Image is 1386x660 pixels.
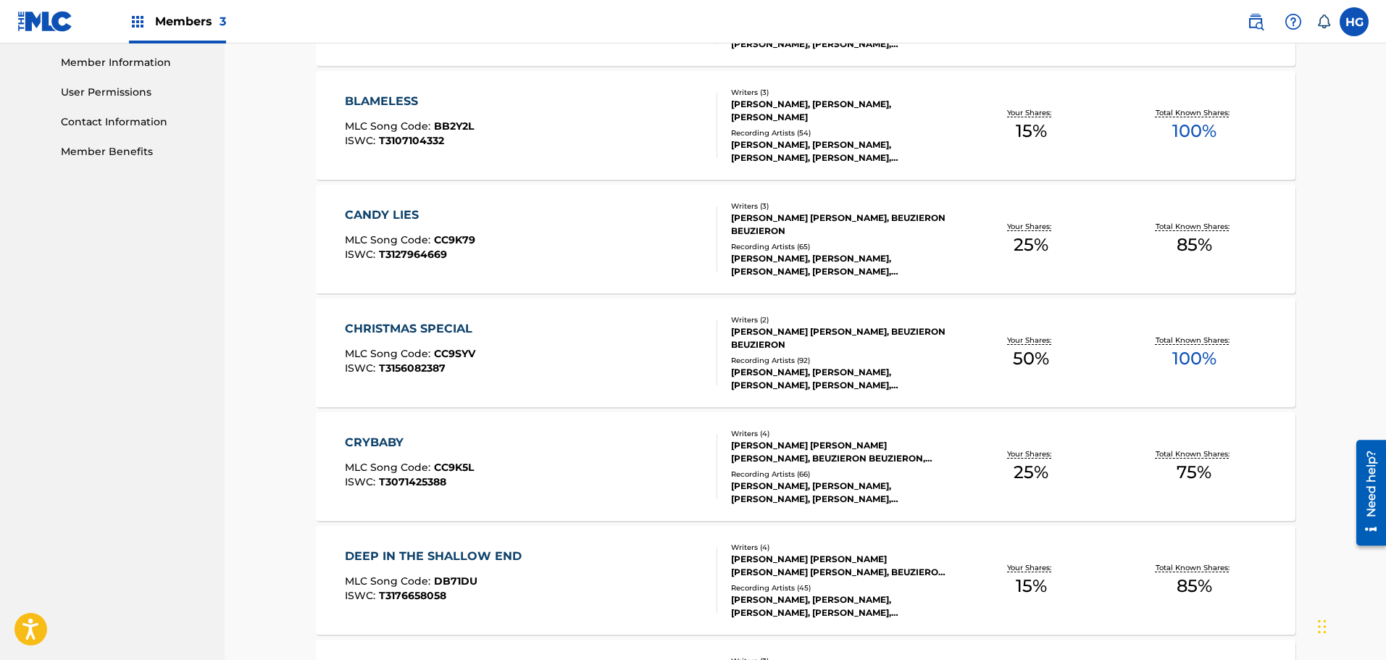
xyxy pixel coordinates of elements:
span: Members [155,13,226,30]
span: 100 % [1172,118,1216,144]
span: T3176658058 [379,589,446,602]
div: [PERSON_NAME], [PERSON_NAME], [PERSON_NAME], [PERSON_NAME], [PERSON_NAME] [731,593,950,619]
span: 85 % [1177,232,1212,258]
div: Writers ( 4 ) [731,428,950,439]
span: 100 % [1172,346,1216,372]
div: Recording Artists ( 92 ) [731,355,950,366]
div: CHRISTMAS SPECIAL [345,320,480,338]
img: help [1285,13,1302,30]
p: Total Known Shares: [1156,221,1233,232]
p: Your Shares: [1007,221,1055,232]
span: 85 % [1177,573,1212,599]
div: Recording Artists ( 54 ) [731,128,950,138]
p: Total Known Shares: [1156,448,1233,459]
span: CC9SYV [434,347,475,360]
span: MLC Song Code : [345,120,434,133]
a: CANDY LIESMLC Song Code:CC9K79ISWC:T3127964669Writers (3)[PERSON_NAME] [PERSON_NAME], BEUZIERON B... [316,185,1295,293]
a: User Permissions [61,85,207,100]
div: Help [1279,7,1308,36]
span: ISWC : [345,248,379,261]
div: Recording Artists ( 65 ) [731,241,950,252]
span: 50 % [1013,346,1049,372]
div: Recording Artists ( 45 ) [731,582,950,593]
span: DB71DU [434,575,477,588]
span: CC9K5L [434,461,474,474]
span: BB2Y2L [434,120,474,133]
span: T3127964669 [379,248,447,261]
span: T3071425388 [379,475,446,488]
div: Notifications [1316,14,1331,29]
a: Member Benefits [61,144,207,159]
span: ISWC : [345,134,379,147]
a: Public Search [1241,7,1270,36]
span: T3107104332 [379,134,444,147]
div: [PERSON_NAME] [PERSON_NAME] [PERSON_NAME] [PERSON_NAME], BEUZIERON BEUZIERON, [PERSON_NAME] [731,553,950,579]
span: ISWC : [345,362,379,375]
iframe: Chat Widget [1314,590,1386,660]
div: [PERSON_NAME], [PERSON_NAME], [PERSON_NAME] [731,98,950,124]
p: Your Shares: [1007,562,1055,573]
div: [PERSON_NAME], [PERSON_NAME], [PERSON_NAME], [PERSON_NAME], [PERSON_NAME] [731,480,950,506]
div: [PERSON_NAME], [PERSON_NAME], [PERSON_NAME], [PERSON_NAME], [PERSON_NAME] [731,366,950,392]
div: Writers ( 3 ) [731,87,950,98]
div: Writers ( 3 ) [731,201,950,212]
div: [PERSON_NAME] [PERSON_NAME], BEUZIERON BEUZIERON [731,212,950,238]
span: T3156082387 [379,362,446,375]
p: Total Known Shares: [1156,107,1233,118]
span: 15 % [1016,573,1047,599]
p: Your Shares: [1007,448,1055,459]
div: CANDY LIES [345,206,475,224]
span: MLC Song Code : [345,233,434,246]
div: BLAMELESS [345,93,474,110]
div: Writers ( 2 ) [731,314,950,325]
span: 25 % [1014,232,1048,258]
p: Total Known Shares: [1156,562,1233,573]
a: Contact Information [61,114,207,130]
iframe: Resource Center [1345,434,1386,551]
img: Top Rightsholders [129,13,146,30]
div: [PERSON_NAME], [PERSON_NAME], [PERSON_NAME], [PERSON_NAME], [PERSON_NAME] [731,252,950,278]
p: Total Known Shares: [1156,335,1233,346]
span: MLC Song Code : [345,575,434,588]
div: User Menu [1340,7,1369,36]
span: CC9K79 [434,233,475,246]
span: ISWC : [345,475,379,488]
div: Recording Artists ( 66 ) [731,469,950,480]
p: Your Shares: [1007,107,1055,118]
span: MLC Song Code : [345,461,434,474]
div: [PERSON_NAME] [PERSON_NAME], BEUZIERON BEUZIERON [731,325,950,351]
span: 3 [220,14,226,28]
div: Writers ( 4 ) [731,542,950,553]
div: CRYBABY [345,434,474,451]
div: DEEP IN THE SHALLOW END [345,548,529,565]
a: Member Information [61,55,207,70]
img: search [1247,13,1264,30]
span: 75 % [1177,459,1211,485]
a: BLAMELESSMLC Song Code:BB2Y2LISWC:T3107104332Writers (3)[PERSON_NAME], [PERSON_NAME], [PERSON_NAM... [316,71,1295,180]
span: ISWC : [345,589,379,602]
a: CHRISTMAS SPECIALMLC Song Code:CC9SYVISWC:T3156082387Writers (2)[PERSON_NAME] [PERSON_NAME], BEUZ... [316,298,1295,407]
p: Your Shares: [1007,335,1055,346]
div: Drag [1318,605,1327,648]
div: [PERSON_NAME], [PERSON_NAME], [PERSON_NAME], [PERSON_NAME], [PERSON_NAME] [731,138,950,164]
span: 25 % [1014,459,1048,485]
span: MLC Song Code : [345,347,434,360]
span: 15 % [1016,118,1047,144]
a: DEEP IN THE SHALLOW ENDMLC Song Code:DB71DUISWC:T3176658058Writers (4)[PERSON_NAME] [PERSON_NAME]... [316,526,1295,635]
img: MLC Logo [17,11,73,32]
div: [PERSON_NAME] [PERSON_NAME] [PERSON_NAME], BEUZIERON BEUZIERON, [PERSON_NAME] [731,439,950,465]
a: CRYBABYMLC Song Code:CC9K5LISWC:T3071425388Writers (4)[PERSON_NAME] [PERSON_NAME] [PERSON_NAME], ... [316,412,1295,521]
